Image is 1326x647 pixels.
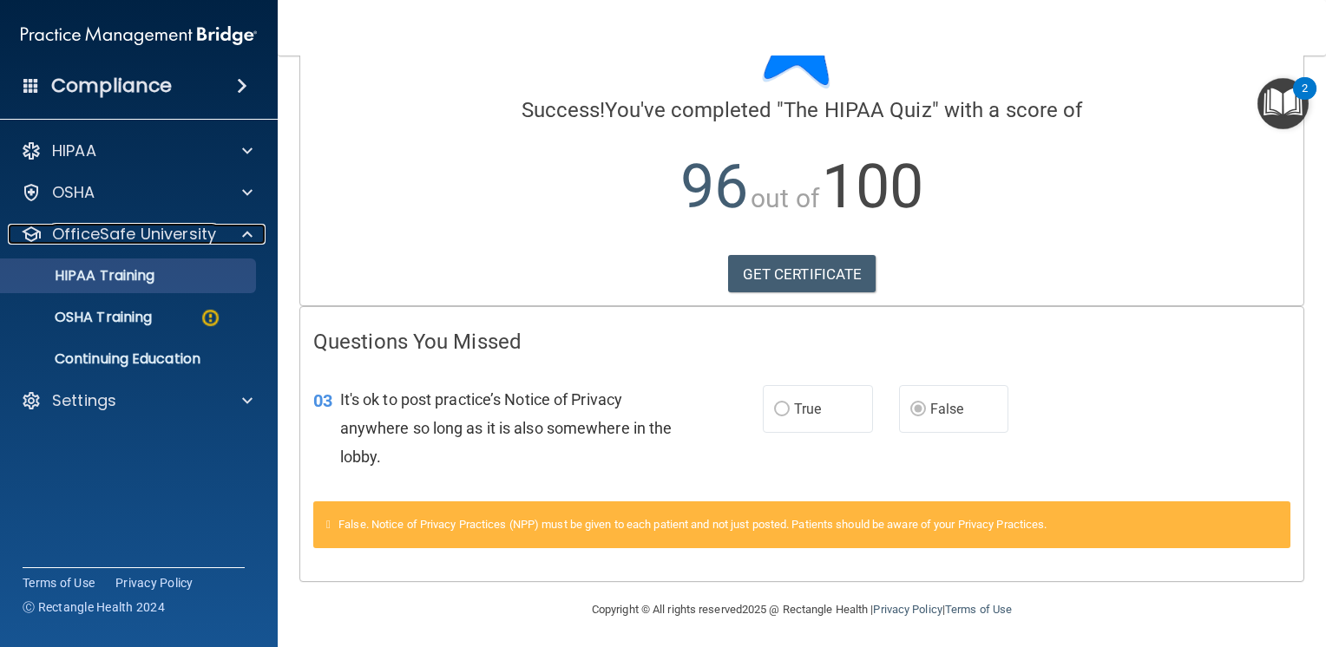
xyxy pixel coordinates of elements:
[115,574,194,591] a: Privacy Policy
[522,98,606,122] span: Success!
[1302,88,1308,111] div: 2
[873,603,942,616] a: Privacy Policy
[21,18,257,53] img: PMB logo
[11,267,154,284] p: HIPAA Training
[23,598,165,616] span: Ⓒ Rectangle Health 2024
[751,183,819,213] span: out of
[1257,78,1309,129] button: Open Resource Center, 2 new notifications
[1239,527,1305,593] iframe: Drift Widget Chat Controller
[313,99,1290,121] h4: You've completed " " with a score of
[11,309,152,326] p: OSHA Training
[930,401,964,417] span: False
[313,330,1290,353] h4: Questions You Missed
[21,141,253,161] a: HIPAA
[51,74,172,98] h4: Compliance
[21,224,253,245] a: OfficeSafe University
[52,182,95,203] p: OSHA
[774,403,790,416] input: True
[21,182,253,203] a: OSHA
[200,307,221,329] img: warning-circle.0cc9ac19.png
[21,390,253,411] a: Settings
[338,518,1047,531] span: False. Notice of Privacy Practices (NPP) must be given to each patient and not just posted. Patie...
[784,98,931,122] span: The HIPAA Quiz
[728,255,876,293] a: GET CERTIFICATE
[23,574,95,591] a: Terms of Use
[945,603,1012,616] a: Terms of Use
[910,403,926,416] input: False
[680,151,748,222] span: 96
[794,401,821,417] span: True
[52,224,216,245] p: OfficeSafe University
[485,582,1119,637] div: Copyright © All rights reserved 2025 @ Rectangle Health | |
[340,390,673,466] span: It's ok to post practice’s Notice of Privacy anywhere so long as it is also somewhere in the lobby.
[52,390,116,411] p: Settings
[313,390,332,411] span: 03
[822,151,923,222] span: 100
[11,350,248,368] p: Continuing Education
[52,141,96,161] p: HIPAA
